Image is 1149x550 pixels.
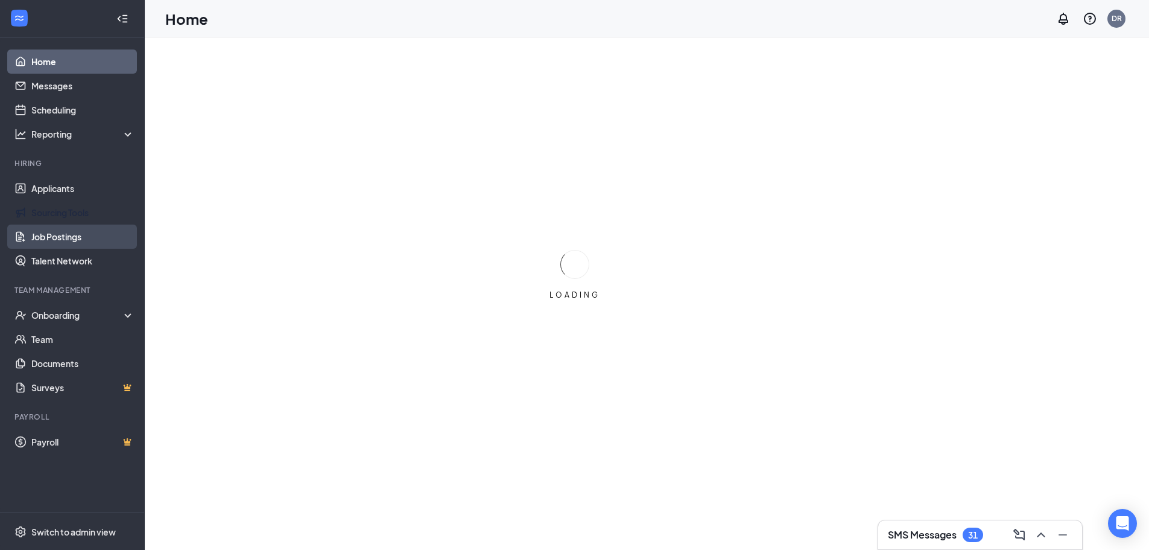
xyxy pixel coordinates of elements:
[31,249,135,273] a: Talent Network
[31,200,135,225] a: Sourcing Tools
[31,225,135,249] a: Job Postings
[31,74,135,98] a: Messages
[31,98,135,122] a: Scheduling
[14,285,132,295] div: Team Management
[14,412,132,422] div: Payroll
[13,12,25,24] svg: WorkstreamLogo
[1056,528,1070,542] svg: Minimize
[1053,525,1072,545] button: Minimize
[888,528,957,542] h3: SMS Messages
[1034,528,1048,542] svg: ChevronUp
[31,430,135,454] a: PayrollCrown
[31,128,135,140] div: Reporting
[165,8,208,29] h1: Home
[1010,525,1029,545] button: ComposeMessage
[968,530,978,540] div: 31
[14,158,132,168] div: Hiring
[31,176,135,200] a: Applicants
[31,376,135,400] a: SurveysCrown
[1056,11,1071,26] svg: Notifications
[1031,525,1051,545] button: ChevronUp
[1112,13,1122,24] div: DR
[545,290,605,300] div: LOADING
[31,327,135,351] a: Team
[1083,11,1097,26] svg: QuestionInfo
[14,526,27,538] svg: Settings
[31,309,124,321] div: Onboarding
[31,50,135,74] a: Home
[116,13,128,25] svg: Collapse
[31,526,116,538] div: Switch to admin view
[1108,509,1137,538] div: Open Intercom Messenger
[1012,528,1027,542] svg: ComposeMessage
[14,309,27,321] svg: UserCheck
[31,351,135,376] a: Documents
[14,128,27,140] svg: Analysis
